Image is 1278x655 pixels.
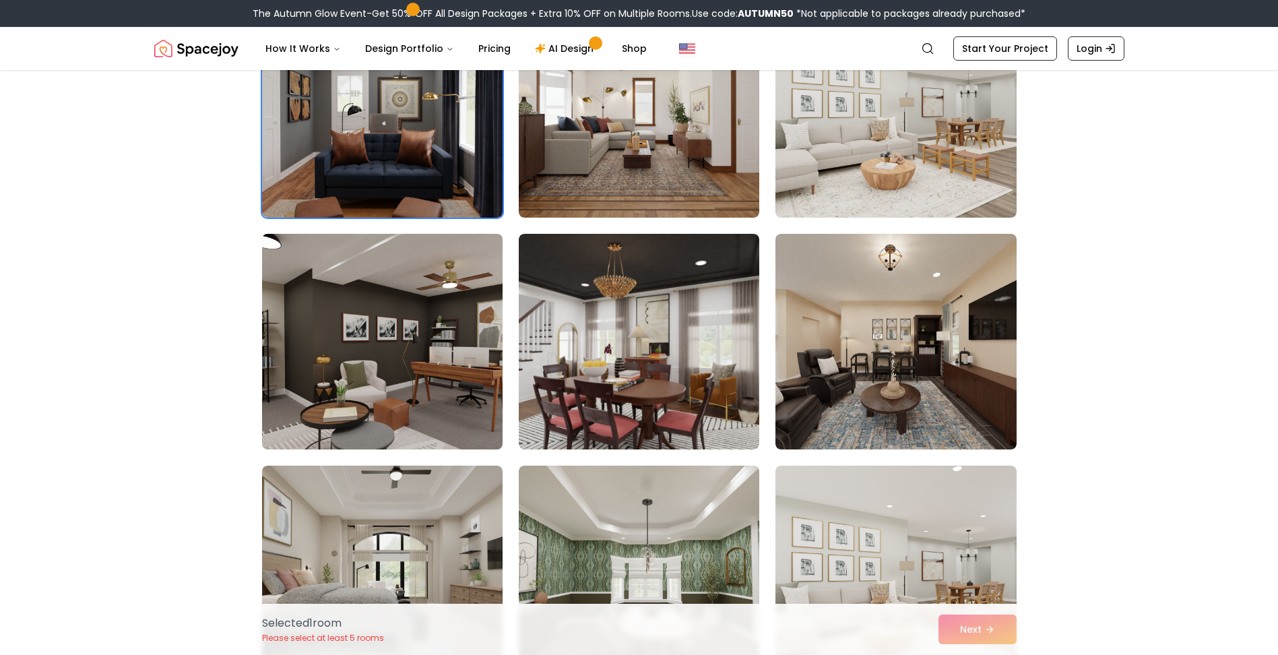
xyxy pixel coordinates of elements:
a: Shop [611,35,658,62]
span: Use code: [692,7,794,20]
a: Login [1068,36,1124,61]
p: Please select at least 5 rooms [262,633,384,644]
a: Start Your Project [953,36,1057,61]
img: Spacejoy Logo [154,35,238,62]
div: The Autumn Glow Event-Get 50% OFF All Design Packages + Extra 10% OFF on Multiple Rooms. [253,7,1025,20]
button: Design Portfolio [354,35,465,62]
a: Spacejoy [154,35,238,62]
img: Room room-19 [262,2,503,218]
p: Selected 1 room [262,615,384,631]
a: AI Design [524,35,608,62]
button: How It Works [255,35,352,62]
img: Room room-22 [256,228,509,455]
img: Room room-23 [519,234,759,449]
img: Room room-21 [775,2,1016,218]
img: United States [679,40,695,57]
img: Room room-20 [519,2,759,218]
a: Pricing [468,35,521,62]
img: Room room-24 [775,234,1016,449]
span: *Not applicable to packages already purchased* [794,7,1025,20]
b: AUTUMN50 [738,7,794,20]
nav: Global [154,27,1124,70]
nav: Main [255,35,658,62]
